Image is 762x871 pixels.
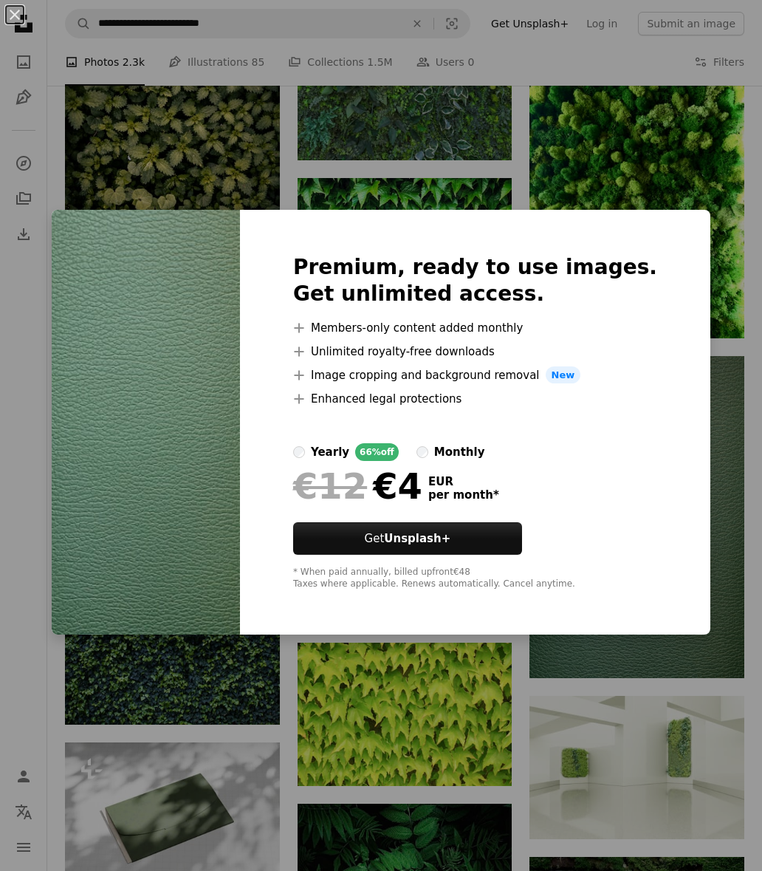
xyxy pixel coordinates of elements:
li: Enhanced legal protections [293,390,657,408]
span: New [546,366,581,384]
span: EUR [428,475,499,488]
div: yearly [311,443,349,461]
li: Image cropping and background removal [293,366,657,384]
button: GetUnsplash+ [293,522,522,555]
li: Unlimited royalty-free downloads [293,343,657,361]
input: monthly [416,446,428,458]
div: * When paid annually, billed upfront €48 Taxes where applicable. Renews automatically. Cancel any... [293,567,657,590]
div: €4 [293,467,422,505]
div: monthly [434,443,485,461]
input: yearly66%off [293,446,305,458]
h2: Premium, ready to use images. Get unlimited access. [293,254,657,307]
span: per month * [428,488,499,502]
strong: Unsplash+ [384,532,450,545]
span: €12 [293,467,367,505]
img: premium_photo-1675623967438-85153f316931 [52,210,240,635]
li: Members-only content added monthly [293,319,657,337]
div: 66% off [355,443,399,461]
